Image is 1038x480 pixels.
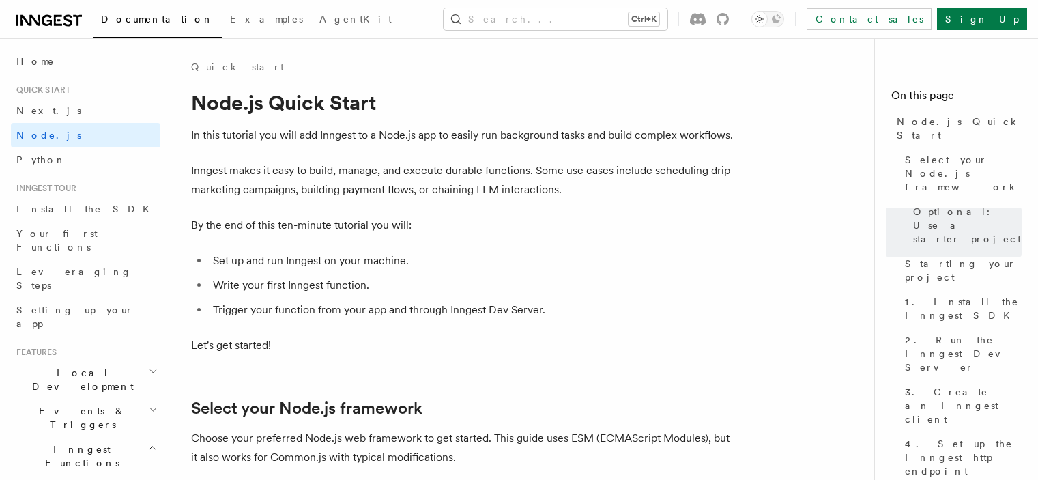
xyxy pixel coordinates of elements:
a: Next.js [11,98,160,123]
span: Select your Node.js framework [905,153,1022,194]
a: Leveraging Steps [11,259,160,298]
a: Quick start [191,60,284,74]
a: Optional: Use a starter project [908,199,1022,251]
a: Examples [222,4,311,37]
span: Optional: Use a starter project [913,205,1022,246]
a: 1. Install the Inngest SDK [899,290,1022,328]
button: Local Development [11,361,160,399]
kbd: Ctrl+K [629,12,659,26]
span: Python [16,154,66,165]
button: Search...Ctrl+K [444,8,667,30]
span: Home [16,55,55,68]
a: Node.js [11,123,160,147]
span: Local Development [11,366,149,393]
li: Trigger your function from your app and through Inngest Dev Server. [209,300,737,320]
span: Inngest tour [11,183,76,194]
a: Setting up your app [11,298,160,336]
span: Inngest Functions [11,442,147,470]
a: Select your Node.js framework [899,147,1022,199]
p: In this tutorial you will add Inngest to a Node.js app to easily run background tasks and build c... [191,126,737,145]
span: Starting your project [905,257,1022,284]
p: Inngest makes it easy to build, manage, and execute durable functions. Some use cases include sch... [191,161,737,199]
span: 2. Run the Inngest Dev Server [905,333,1022,374]
button: Toggle dark mode [751,11,784,27]
a: Install the SDK [11,197,160,221]
span: Node.js Quick Start [897,115,1022,142]
span: Your first Functions [16,228,98,253]
span: 4. Set up the Inngest http endpoint [905,437,1022,478]
a: Your first Functions [11,221,160,259]
li: Set up and run Inngest on your machine. [209,251,737,270]
button: Inngest Functions [11,437,160,475]
span: Leveraging Steps [16,266,132,291]
a: Python [11,147,160,172]
h1: Node.js Quick Start [191,90,737,115]
a: 2. Run the Inngest Dev Server [899,328,1022,380]
a: Contact sales [807,8,932,30]
span: Examples [230,14,303,25]
span: Events & Triggers [11,404,149,432]
button: Events & Triggers [11,399,160,437]
span: 1. Install the Inngest SDK [905,295,1022,322]
a: 3. Create an Inngest client [899,380,1022,432]
li: Write your first Inngest function. [209,276,737,295]
p: By the end of this ten-minute tutorial you will: [191,216,737,235]
span: Quick start [11,85,70,96]
a: Select your Node.js framework [191,399,422,418]
a: Documentation [93,4,222,38]
span: Node.js [16,130,81,141]
p: Let's get started! [191,336,737,355]
span: AgentKit [319,14,392,25]
a: Home [11,49,160,74]
a: Sign Up [937,8,1027,30]
p: Choose your preferred Node.js web framework to get started. This guide uses ESM (ECMAScript Modul... [191,429,737,467]
a: Starting your project [899,251,1022,290]
a: AgentKit [311,4,400,37]
span: Features [11,347,57,358]
span: 3. Create an Inngest client [905,385,1022,426]
h4: On this page [891,87,1022,109]
span: Documentation [101,14,214,25]
span: Install the SDK [16,203,158,214]
span: Next.js [16,105,81,116]
span: Setting up your app [16,305,134,329]
a: Node.js Quick Start [891,109,1022,147]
